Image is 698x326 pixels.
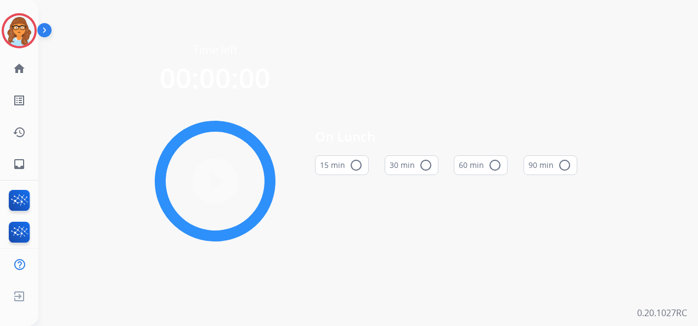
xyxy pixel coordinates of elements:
button: 15 min [315,155,369,175]
mat-icon: inbox [13,158,26,171]
button: 60 min [454,155,508,175]
span: 00:00:00 [160,59,271,97]
mat-icon: radio_button_unchecked [350,159,363,172]
mat-icon: history [13,126,26,139]
mat-icon: radio_button_unchecked [558,159,571,172]
span: Time left [193,42,238,58]
p: 0.20.1027RC [637,306,687,319]
mat-icon: radio_button_unchecked [488,159,502,172]
button: 90 min [523,155,577,175]
span: On Lunch [315,127,577,147]
mat-icon: radio_button_unchecked [419,159,432,172]
button: 30 min [385,155,438,175]
mat-icon: home [13,62,26,75]
img: avatar [4,15,35,46]
mat-icon: list_alt [13,94,26,107]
